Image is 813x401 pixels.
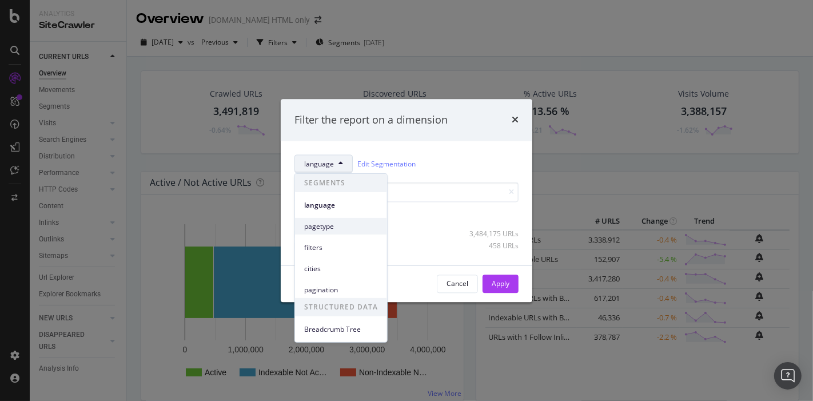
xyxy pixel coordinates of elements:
div: times [512,113,519,128]
div: Filter the report on a dimension [294,113,448,128]
span: pagination [304,284,378,295]
span: cities [304,263,378,273]
span: SEGMENTS [295,174,387,192]
button: language [294,155,353,173]
div: Apply [492,279,509,288]
div: 3,484,175 URLs [463,229,519,239]
a: Edit Segmentation [357,158,416,170]
span: filters [304,242,378,252]
span: pagetype [304,221,378,231]
div: Select all data available [294,212,519,221]
button: Cancel [437,275,478,293]
span: language [304,200,378,210]
span: language [304,159,334,169]
div: Open Intercom Messenger [774,362,802,390]
div: Cancel [447,279,468,288]
div: 458 URLs [463,241,519,251]
input: Search [294,182,519,203]
span: STRUCTURED DATA [295,298,387,316]
span: Breadcrumb Tree [304,324,378,334]
button: Apply [483,275,519,293]
div: modal [281,99,532,302]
